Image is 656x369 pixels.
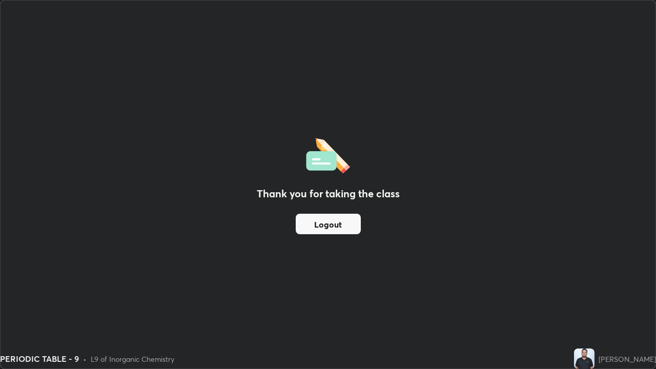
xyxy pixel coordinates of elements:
[599,354,656,364] div: [PERSON_NAME]
[574,348,594,369] img: e1c97fa6ee1c4dd2a6afcca3344b7cb0.jpg
[83,354,87,364] div: •
[91,354,174,364] div: L9 of Inorganic Chemistry
[306,135,350,174] img: offlineFeedback.1438e8b3.svg
[257,186,400,201] h2: Thank you for taking the class
[296,214,361,234] button: Logout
